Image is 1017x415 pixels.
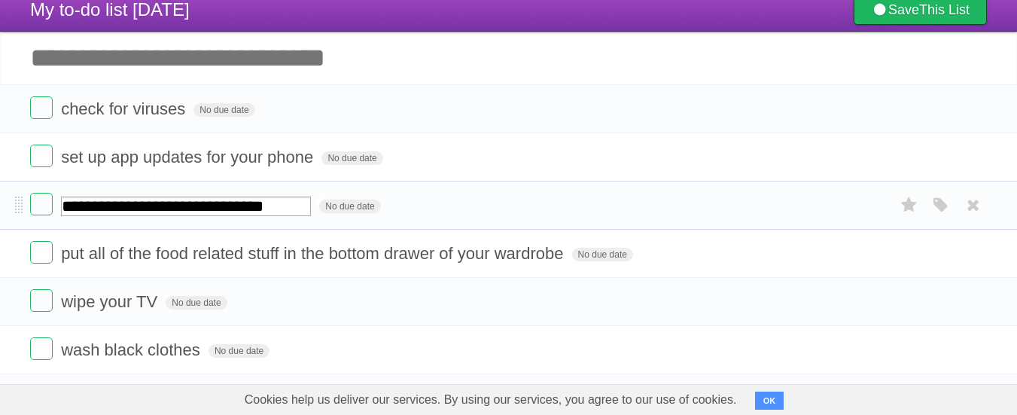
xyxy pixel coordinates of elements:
span: set up app updates for your phone [61,148,317,166]
span: No due date [166,296,227,310]
label: Done [30,193,53,215]
span: No due date [321,151,382,165]
label: Star task [895,193,924,218]
label: Done [30,96,53,119]
label: Done [30,145,53,167]
span: wipe your TV [61,292,161,311]
span: No due date [572,248,633,261]
span: No due date [193,103,254,117]
span: wash black clothes [61,340,204,359]
button: OK [755,392,784,410]
label: Done [30,337,53,360]
span: put all of the food related stuff in the bottom drawer of your wardrobe [61,244,567,263]
b: This List [919,2,970,17]
span: check for viruses [61,99,189,118]
label: Done [30,241,53,264]
span: No due date [319,200,380,213]
span: Cookies help us deliver our services. By using our services, you agree to our use of cookies. [230,385,752,415]
span: No due date [209,344,269,358]
label: Done [30,289,53,312]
